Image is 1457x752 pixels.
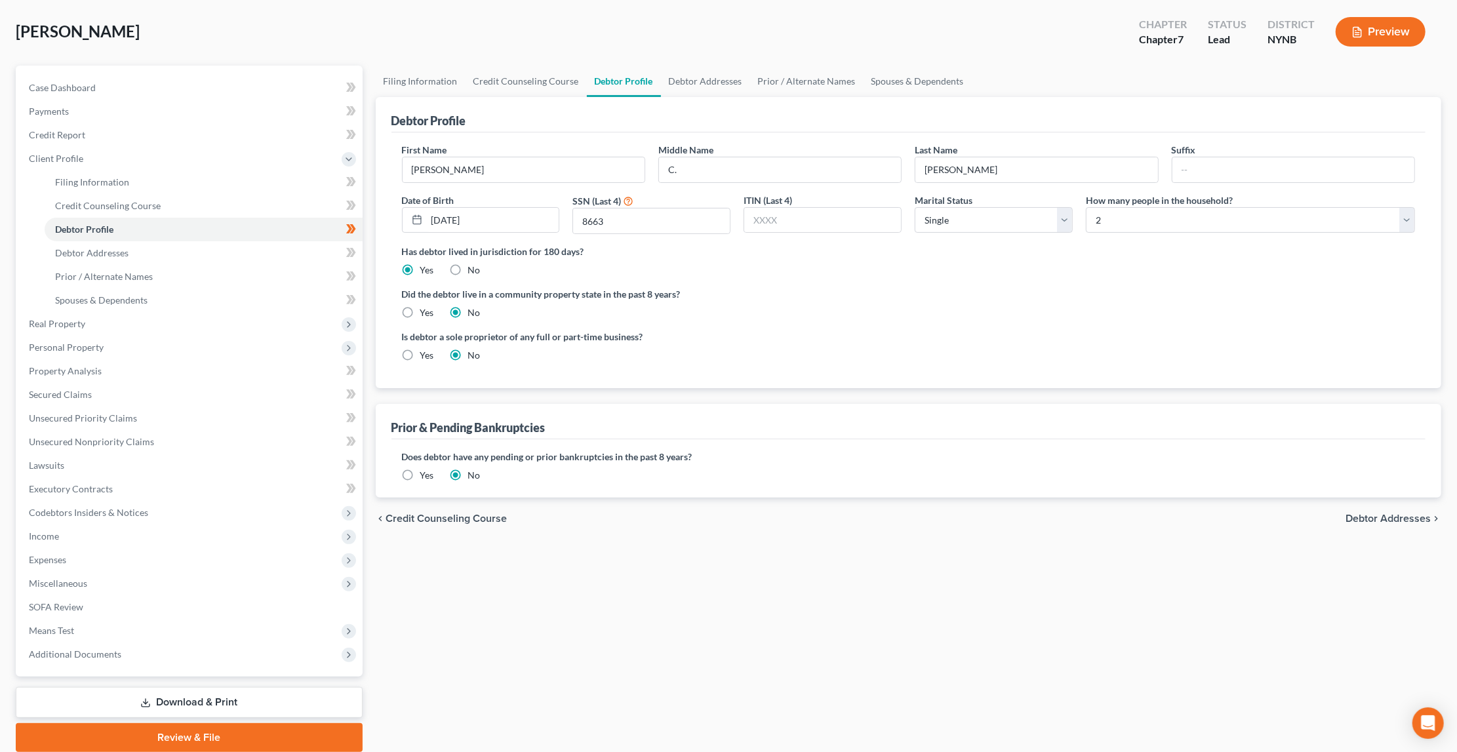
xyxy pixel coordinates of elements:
[658,143,713,157] label: Middle Name
[29,625,74,636] span: Means Test
[864,66,972,97] a: Spouses & Dependents
[1139,17,1187,32] div: Chapter
[403,157,645,182] input: --
[376,513,508,524] button: chevron_left Credit Counseling Course
[18,595,363,619] a: SOFA Review
[468,469,481,482] label: No
[29,389,92,400] span: Secured Claims
[45,265,363,288] a: Prior / Alternate Names
[18,123,363,147] a: Credit Report
[376,513,386,524] i: chevron_left
[466,66,587,97] a: Credit Counseling Course
[402,330,902,344] label: Is debtor a sole proprietor of any full or part-time business?
[915,157,1157,182] input: --
[1412,707,1444,739] div: Open Intercom Messenger
[29,460,64,471] span: Lawsuits
[16,687,363,718] a: Download & Print
[45,288,363,312] a: Spouses & Dependents
[55,200,161,211] span: Credit Counseling Course
[572,194,621,208] label: SSN (Last 4)
[1267,17,1315,32] div: District
[427,208,559,233] input: MM/DD/YYYY
[29,129,85,140] span: Credit Report
[1178,33,1184,45] span: 7
[468,264,481,277] label: No
[402,143,447,157] label: First Name
[402,245,1416,258] label: Has debtor lived in jurisdiction for 180 days?
[55,224,113,235] span: Debtor Profile
[1267,32,1315,47] div: NYNB
[18,359,363,383] a: Property Analysis
[18,76,363,100] a: Case Dashboard
[29,578,87,589] span: Miscellaneous
[420,469,434,482] label: Yes
[29,648,121,660] span: Additional Documents
[29,106,69,117] span: Payments
[18,100,363,123] a: Payments
[45,170,363,194] a: Filing Information
[659,157,901,182] input: M.I
[29,601,83,612] span: SOFA Review
[1431,513,1441,524] i: chevron_right
[18,430,363,454] a: Unsecured Nonpriority Claims
[420,349,434,362] label: Yes
[915,143,957,157] label: Last Name
[29,153,83,164] span: Client Profile
[1172,157,1414,182] input: --
[18,406,363,430] a: Unsecured Priority Claims
[1139,32,1187,47] div: Chapter
[1346,513,1441,524] button: Debtor Addresses chevron_right
[402,193,454,207] label: Date of Birth
[29,436,154,447] span: Unsecured Nonpriority Claims
[45,194,363,218] a: Credit Counseling Course
[29,365,102,376] span: Property Analysis
[55,247,129,258] span: Debtor Addresses
[402,287,1416,301] label: Did the debtor live in a community property state in the past 8 years?
[420,306,434,319] label: Yes
[1172,143,1196,157] label: Suffix
[29,507,148,518] span: Codebtors Insiders & Notices
[1208,17,1247,32] div: Status
[55,176,129,188] span: Filing Information
[744,193,792,207] label: ITIN (Last 4)
[55,271,153,282] span: Prior / Alternate Names
[750,66,864,97] a: Prior / Alternate Names
[386,513,508,524] span: Credit Counseling Course
[29,412,137,424] span: Unsecured Priority Claims
[55,294,148,306] span: Spouses & Dependents
[468,306,481,319] label: No
[16,22,140,41] span: [PERSON_NAME]
[573,208,730,233] input: XXXX
[391,420,546,435] div: Prior & Pending Bankruptcies
[16,723,363,752] a: Review & File
[18,383,363,406] a: Secured Claims
[29,483,113,494] span: Executory Contracts
[391,113,466,129] div: Debtor Profile
[29,318,85,329] span: Real Property
[1208,32,1247,47] div: Lead
[45,241,363,265] a: Debtor Addresses
[468,349,481,362] label: No
[1336,17,1426,47] button: Preview
[29,342,104,353] span: Personal Property
[1346,513,1431,524] span: Debtor Addresses
[661,66,750,97] a: Debtor Addresses
[29,530,59,542] span: Income
[402,450,1416,464] label: Does debtor have any pending or prior bankruptcies in the past 8 years?
[744,208,901,233] input: XXXX
[376,66,466,97] a: Filing Information
[45,218,363,241] a: Debtor Profile
[915,193,972,207] label: Marital Status
[29,554,66,565] span: Expenses
[18,477,363,501] a: Executory Contracts
[18,454,363,477] a: Lawsuits
[29,82,96,93] span: Case Dashboard
[1086,193,1233,207] label: How many people in the household?
[587,66,661,97] a: Debtor Profile
[420,264,434,277] label: Yes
